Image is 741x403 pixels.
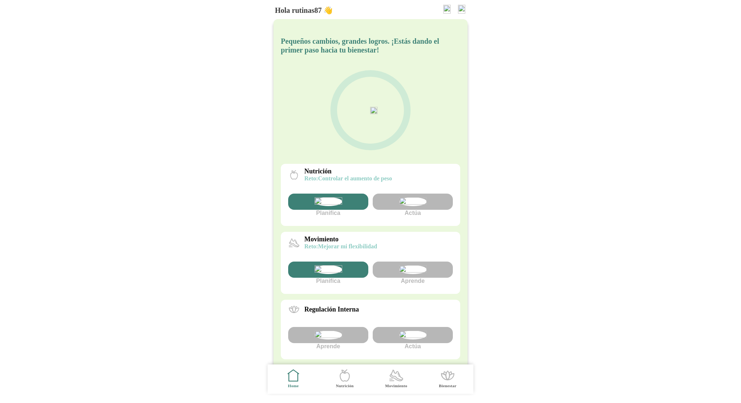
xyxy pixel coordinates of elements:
[288,327,368,350] div: Aprende
[304,243,318,249] span: reto:
[275,6,333,15] h5: Hola rutinas87 👋
[373,327,453,350] div: Actúa
[304,235,377,243] p: Movimiento
[281,37,460,54] h5: Pequeños cambios, grandes logros. ¡Estás dando el primer paso hacia tu bienestar!
[304,168,392,175] p: Nutrición
[439,383,457,389] ion-label: Bienestar
[304,175,392,182] p: Controlar el aumento de peso
[385,383,407,389] ion-label: Movimiento
[336,383,354,389] ion-label: Nutrición
[288,383,299,389] ion-label: Home
[288,194,368,216] div: Planifica
[304,306,359,313] p: Regulación Interna
[373,194,453,216] div: Actúa
[373,262,453,284] div: Aprende
[304,243,377,250] p: Mejorar mi flexibilidad
[304,175,318,181] span: reto:
[288,262,368,284] div: Planifica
